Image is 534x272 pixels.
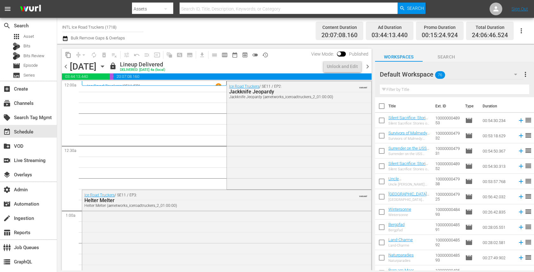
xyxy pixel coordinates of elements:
span: reorder [524,116,532,124]
span: Asset [23,33,34,40]
div: Promo Duration [422,23,458,32]
span: Episode [465,117,473,124]
span: Loop Content [89,50,99,60]
span: VOD [3,142,11,150]
span: Workspaces [375,53,423,61]
span: lock [109,62,117,70]
th: Title [388,97,432,115]
span: reorder [524,177,532,185]
span: Clear Lineup [109,50,119,60]
span: Customize Events [119,49,132,61]
td: 00:56:42.032 [480,189,515,204]
svg: Add to Schedule [518,239,524,246]
span: 76 [435,68,445,82]
a: Silent Sacrifice: Stories of Japanese American Incarceration - Part 1 [388,161,430,175]
th: Duration [479,97,517,115]
a: Surrender on the USS [US_STATE] [388,146,429,155]
td: 00:28:02.581 [480,235,515,250]
span: Ingestion [3,214,11,222]
th: Type [461,97,479,115]
span: View Backup [240,50,250,60]
a: Survivors of Malmedy: [DATE] [388,131,430,140]
span: reorder [524,254,532,261]
td: 1000000047932 [433,128,463,143]
a: Uncle [PERSON_NAME]: The Manhattan Project and Beyond [388,176,429,195]
div: Lineup Delivered [120,61,165,68]
span: Select an event to delete [99,50,109,60]
div: Survivors of Malmedy: [DATE] [388,137,430,141]
td: 00:54:30.234 [480,113,515,128]
span: Search [423,53,470,61]
div: Unlock and Edit [327,61,358,72]
div: Helter Melter (aenetworks_iceroadtruckers_2_01:00:00) [84,203,335,208]
span: Schedule [3,128,11,136]
span: Episode [465,223,473,231]
div: Content Duration [321,23,358,32]
span: Download as CSV [195,49,207,61]
a: [GEOGRAPHIC_DATA] 1937: Where World War II Began [388,192,429,206]
svg: Add to Schedule [518,224,524,231]
span: Episode [465,239,473,246]
svg: Add to Schedule [518,193,524,200]
td: 00:26:42.835 [480,204,515,220]
div: Wintersonne [388,213,411,217]
a: Ice Road Truckers [229,84,259,89]
span: Live Streaming [3,157,11,164]
span: 03:44:13.440 [372,32,408,39]
span: Series [13,71,20,79]
span: Series [23,72,35,78]
a: Silent Sacrifice: Stories of Japanese American Incarceration - Part 2 [388,115,430,130]
span: Job Queues [3,244,11,251]
div: / SE11 / EP3: [84,193,335,208]
div: [DATE] [70,61,96,72]
span: reorder [524,162,532,170]
th: Ext. ID [432,97,461,115]
span: Search [3,22,11,30]
span: Create Series Block [185,50,195,60]
span: Episode [23,62,38,69]
span: Bulk Remove Gaps & Overlaps [70,36,125,40]
span: Month Calendar View [230,50,240,60]
span: calendar_view_week_outlined [221,52,228,58]
p: / [122,84,123,88]
span: reorder [524,208,532,215]
span: toggle_off [252,52,258,58]
span: reorder [524,238,532,246]
div: Silent Sacrifice: Stories of Japanese American Incarceration - Part 1 [388,167,430,171]
p: EP1 [134,84,141,88]
span: GraphQL [3,258,11,266]
span: 20:07:08.160 [321,32,358,39]
div: Surrender on the USS [US_STATE] [388,152,430,156]
svg: Add to Schedule [518,178,524,185]
td: 00:54:50.367 [480,143,515,159]
span: chevron_left [62,63,70,71]
div: Bergpfad [388,228,405,232]
div: DELIVERED: [DATE] 4a (local) [120,68,165,72]
a: Land-Charme [388,237,413,242]
span: Episode [465,162,473,170]
span: Create [3,85,11,93]
span: VARIANT [359,84,367,89]
p: SE11 / [123,84,134,88]
span: date_range_outlined [232,52,238,58]
span: Published [346,51,372,57]
span: Asset [13,33,20,40]
span: history_outlined [262,52,268,58]
div: [GEOGRAPHIC_DATA] 1937: Where World War II Began [388,198,430,202]
button: Search [398,3,425,14]
span: menu [4,5,11,13]
div: / SE11 / EP2: [229,84,338,99]
button: more_vert [522,67,529,82]
span: reorder [524,223,532,231]
span: 20:07:08.160 [113,73,372,80]
span: 03:44:13.440 [62,73,110,80]
td: 00:53:18.629 [480,128,515,143]
td: 1000000048493 [433,204,463,220]
span: Episode [465,193,473,201]
svg: Add to Schedule [518,163,524,170]
div: Bits Review [13,52,20,60]
a: Ice Road Truckers [84,193,115,197]
span: reorder [524,147,532,154]
span: Reports [3,229,11,236]
div: Jackknife Jeopardy (aenetworks_iceroadtruckers_2_01:00:00) [229,95,338,99]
